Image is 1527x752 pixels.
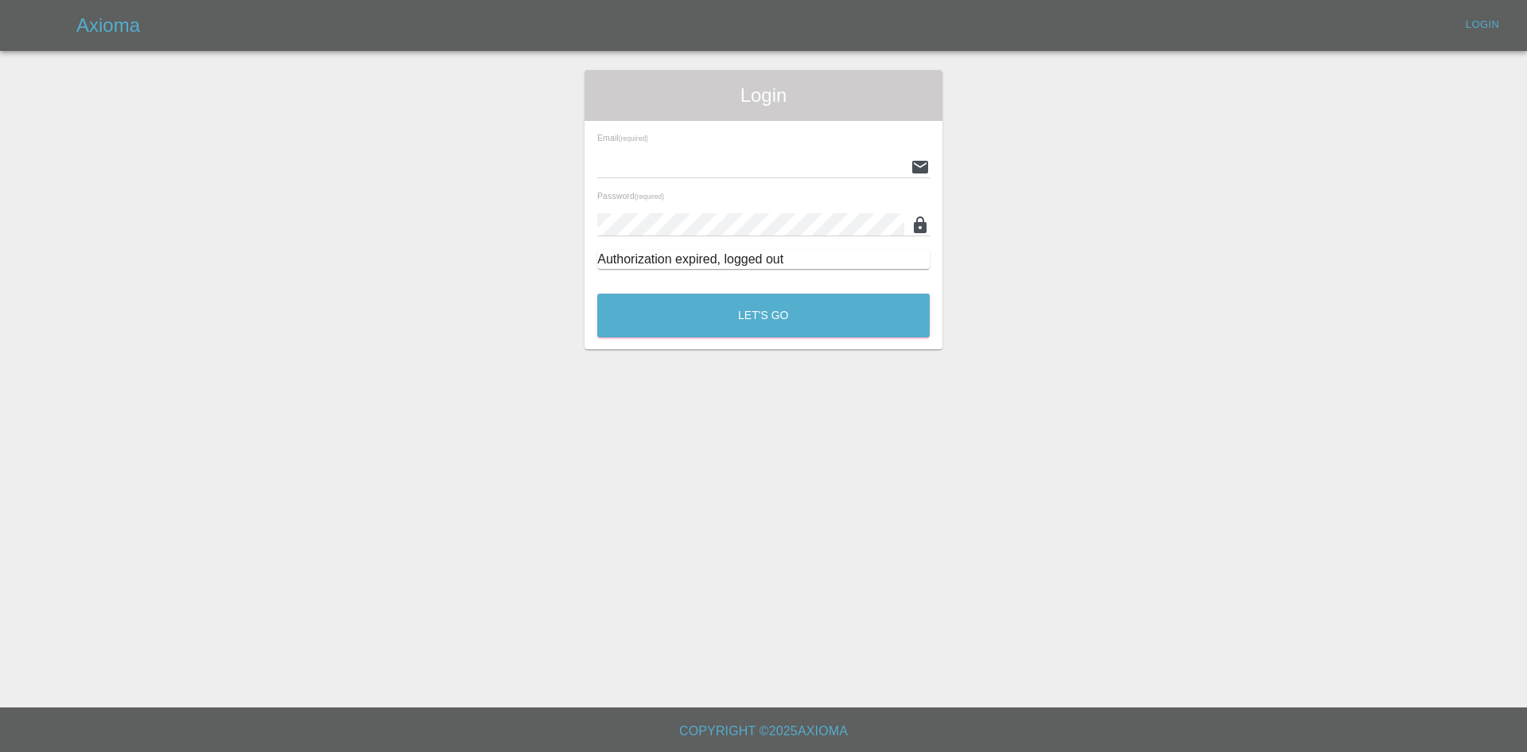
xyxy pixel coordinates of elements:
small: (required) [619,135,648,142]
h5: Axioma [76,13,140,38]
span: Email [597,133,648,142]
button: Let's Go [597,294,930,337]
a: Login [1457,13,1508,37]
div: Authorization expired, logged out [597,250,930,269]
small: (required) [635,193,664,201]
h6: Copyright © 2025 Axioma [13,720,1514,742]
span: Login [597,83,930,108]
span: Password [597,191,664,201]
